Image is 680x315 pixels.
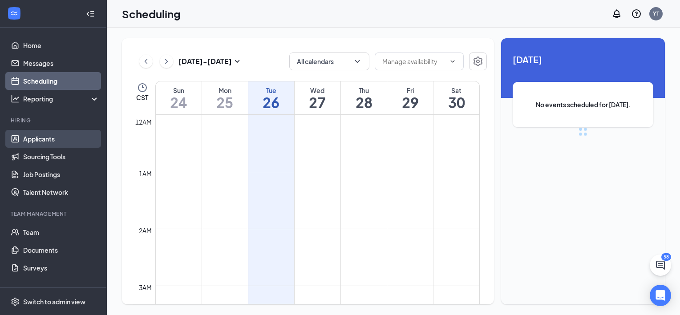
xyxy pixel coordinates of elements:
[23,148,99,166] a: Sourcing Tools
[23,72,99,90] a: Scheduling
[23,94,100,103] div: Reporting
[160,55,173,68] button: ChevronRight
[248,95,294,110] h1: 26
[23,259,99,277] a: Surveys
[631,8,642,19] svg: QuestionInfo
[655,260,666,271] svg: ChatActive
[289,52,369,70] button: All calendarsChevronDown
[23,36,99,54] a: Home
[433,86,479,95] div: Sat
[142,56,150,67] svg: ChevronLeft
[387,81,433,114] a: August 29, 2025
[122,6,181,21] h1: Scheduling
[341,81,387,114] a: August 28, 2025
[86,9,95,18] svg: Collapse
[11,210,97,218] div: Team Management
[650,285,671,306] div: Open Intercom Messenger
[11,297,20,306] svg: Settings
[23,241,99,259] a: Documents
[513,52,653,66] span: [DATE]
[23,54,99,72] a: Messages
[611,8,622,19] svg: Notifications
[650,254,671,276] button: ChatActive
[11,94,20,103] svg: Analysis
[202,86,248,95] div: Mon
[11,117,97,124] div: Hiring
[248,81,294,114] a: August 26, 2025
[10,9,19,18] svg: WorkstreamLogo
[661,253,671,261] div: 58
[387,95,433,110] h1: 29
[387,86,433,95] div: Fri
[295,95,340,110] h1: 27
[248,86,294,95] div: Tue
[449,58,456,65] svg: ChevronDown
[137,283,154,292] div: 3am
[469,52,487,70] button: Settings
[202,95,248,110] h1: 25
[139,55,153,68] button: ChevronLeft
[156,86,202,95] div: Sun
[23,166,99,183] a: Job Postings
[433,81,479,114] a: August 30, 2025
[156,81,202,114] a: August 24, 2025
[23,130,99,148] a: Applicants
[23,223,99,241] a: Team
[23,183,99,201] a: Talent Network
[382,57,445,66] input: Manage availability
[530,100,635,109] span: No events scheduled for [DATE].
[295,86,340,95] div: Wed
[232,56,243,67] svg: SmallChevronDown
[341,95,387,110] h1: 28
[341,86,387,95] div: Thu
[433,95,479,110] h1: 30
[23,297,85,306] div: Switch to admin view
[178,57,232,66] h3: [DATE] - [DATE]
[137,82,148,93] svg: Clock
[156,95,202,110] h1: 24
[353,57,362,66] svg: ChevronDown
[202,81,248,114] a: August 25, 2025
[295,81,340,114] a: August 27, 2025
[653,10,659,17] div: YT
[137,169,154,178] div: 1am
[134,117,154,127] div: 12am
[11,286,97,293] div: Payroll
[473,56,483,67] svg: Settings
[136,93,148,102] span: CST
[137,226,154,235] div: 2am
[162,56,171,67] svg: ChevronRight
